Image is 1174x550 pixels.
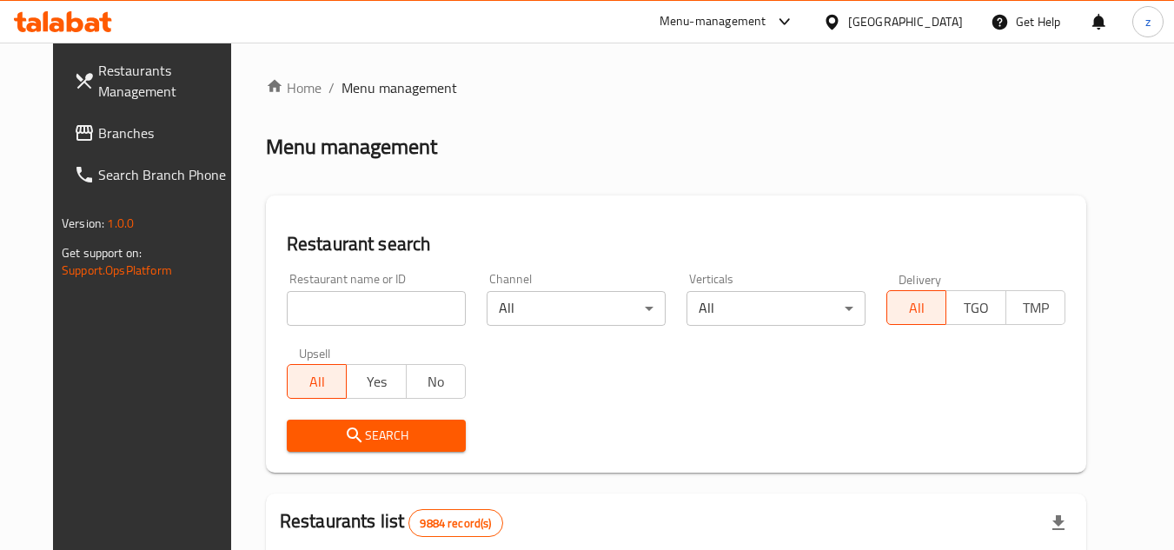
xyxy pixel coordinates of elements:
span: Menu management [342,77,457,98]
a: Search Branch Phone [60,154,249,195]
a: Branches [60,112,249,154]
span: All [295,369,340,394]
span: Restaurants Management [98,60,235,102]
div: [GEOGRAPHIC_DATA] [848,12,963,31]
label: Delivery [899,273,942,285]
button: TMP [1005,290,1065,325]
span: No [414,369,459,394]
nav: breadcrumb [266,77,1086,98]
a: Home [266,77,322,98]
span: Search Branch Phone [98,164,235,185]
h2: Restaurant search [287,231,1065,257]
button: Search [287,420,466,452]
label: Upsell [299,347,331,359]
h2: Restaurants list [280,508,503,537]
li: / [328,77,335,98]
button: All [287,364,347,399]
button: No [406,364,466,399]
span: TGO [953,295,998,321]
span: 9884 record(s) [409,515,501,532]
span: z [1145,12,1151,31]
button: Yes [346,364,406,399]
div: All [686,291,866,326]
button: All [886,290,946,325]
button: TGO [945,290,1005,325]
a: Restaurants Management [60,50,249,112]
span: Version: [62,212,104,235]
h2: Menu management [266,133,437,161]
a: Support.OpsPlatform [62,259,172,282]
span: Branches [98,123,235,143]
span: Search [301,425,452,447]
div: All [487,291,666,326]
span: All [894,295,939,321]
div: Total records count [408,509,502,537]
span: TMP [1013,295,1058,321]
div: Menu-management [660,11,766,32]
div: Export file [1038,502,1079,544]
span: Get support on: [62,242,142,264]
span: 1.0.0 [107,212,134,235]
span: Yes [354,369,399,394]
input: Search for restaurant name or ID.. [287,291,466,326]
